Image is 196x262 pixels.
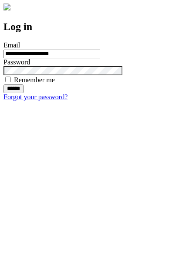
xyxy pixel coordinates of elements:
label: Email [3,41,20,49]
a: Forgot your password? [3,93,68,101]
h2: Log in [3,21,193,33]
label: Password [3,58,30,66]
img: logo-4e3dc11c47720685a147b03b5a06dd966a58ff35d612b21f08c02c0306f2b779.png [3,3,10,10]
label: Remember me [14,76,55,84]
